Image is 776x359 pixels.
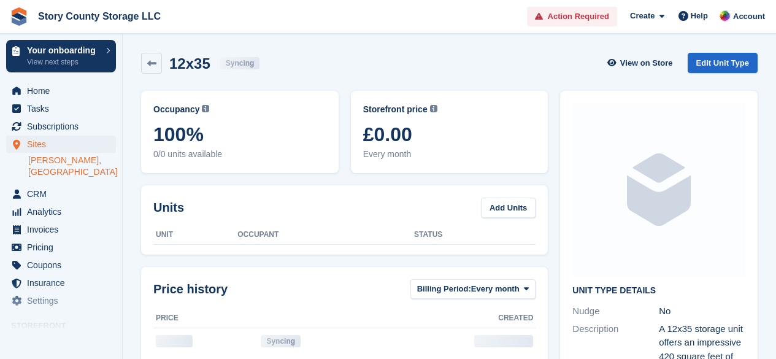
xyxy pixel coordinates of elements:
[572,103,745,276] img: blank-unit-type-icon-ffbac7b88ba66c5e286b0e438baccc4b9c83835d4c34f86887a83fc20ec27e7b.svg
[153,280,228,298] span: Price history
[11,320,122,332] span: Storefront
[27,100,101,117] span: Tasks
[27,292,101,309] span: Settings
[630,10,655,22] span: Create
[6,82,116,99] a: menu
[153,123,326,145] span: 100%
[27,56,100,68] p: View next steps
[572,304,659,318] div: Nudge
[153,103,199,116] span: Occupancy
[481,198,536,218] a: Add Units
[719,10,731,22] img: Leah Hattan
[6,118,116,135] a: menu
[6,257,116,274] a: menu
[659,304,745,318] div: No
[6,100,116,117] a: menu
[6,203,116,220] a: menu
[414,225,536,245] th: Status
[261,335,301,347] div: Syncing
[237,225,414,245] th: Occupant
[417,283,471,295] span: Billing Period:
[606,53,678,73] a: View on Store
[202,105,209,112] img: icon-info-grey-7440780725fd019a000dd9b08b2336e03edf1995a4989e88bcd33f0948082b44.svg
[169,55,210,72] h2: 12x35
[153,225,237,245] th: Unit
[153,198,184,217] h2: Units
[27,118,101,135] span: Subscriptions
[6,185,116,203] a: menu
[6,274,116,291] a: menu
[6,221,116,238] a: menu
[363,148,536,161] span: Every month
[27,239,101,256] span: Pricing
[33,6,166,26] a: Story County Storage LLC
[27,274,101,291] span: Insurance
[27,257,101,274] span: Coupons
[572,286,745,296] h2: Unit Type details
[27,203,101,220] span: Analytics
[498,312,533,323] span: Created
[691,10,708,22] span: Help
[430,105,437,112] img: icon-info-grey-7440780725fd019a000dd9b08b2336e03edf1995a4989e88bcd33f0948082b44.svg
[6,292,116,309] a: menu
[620,57,673,69] span: View on Store
[27,136,101,153] span: Sites
[27,185,101,203] span: CRM
[27,46,100,55] p: Your onboarding
[10,7,28,26] img: stora-icon-8386f47178a22dfd0bd8f6a31ec36ba5ce8667c1dd55bd0f319d3a0aa187defe.svg
[688,53,758,73] a: Edit Unit Type
[28,155,116,178] a: [PERSON_NAME], [GEOGRAPHIC_DATA]
[153,309,258,328] th: Price
[153,148,326,161] span: 0/0 units available
[27,82,101,99] span: Home
[733,10,765,23] span: Account
[548,10,609,23] span: Action Required
[410,279,536,299] button: Billing Period: Every month
[27,221,101,238] span: Invoices
[363,123,536,145] span: £0.00
[220,57,260,69] div: Syncing
[363,103,428,116] span: Storefront price
[471,283,520,295] span: Every month
[6,239,116,256] a: menu
[6,136,116,153] a: menu
[6,40,116,72] a: Your onboarding View next steps
[527,7,617,27] a: Action Required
